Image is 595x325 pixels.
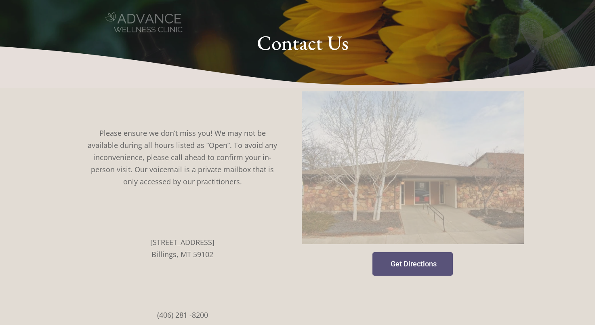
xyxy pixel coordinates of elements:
img: Exterior of Advance Wellness Clinic in Billings, Montana [302,91,524,244]
span: Get Directions [391,260,437,268]
p: [STREET_ADDRESS] Billings, MT 59102 [88,236,278,260]
a: Link 0 [80,12,209,32]
p: Please ensure we don’t miss you! We may not be available during all hours listed as “Open”. To av... [88,127,278,188]
img: img-0 [105,12,183,32]
h2: Contact Us [78,31,528,55]
a: Link 2 [372,252,453,276]
p: (406) 281 -8200 [88,309,278,321]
